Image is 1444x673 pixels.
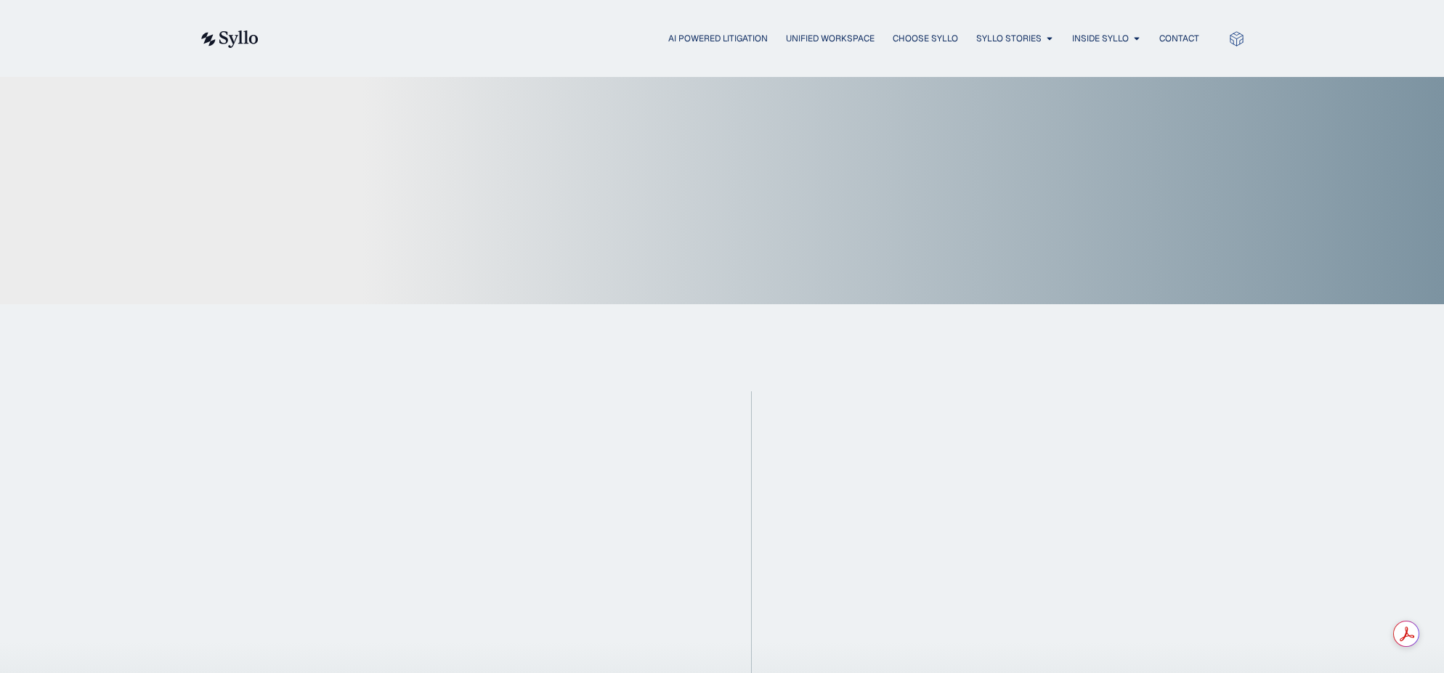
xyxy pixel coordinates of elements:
[1072,32,1129,45] a: Inside Syllo
[668,32,768,45] a: AI Powered Litigation
[199,30,259,48] img: syllo
[288,32,1199,46] nav: Menu
[893,32,958,45] a: Choose Syllo
[1159,32,1199,45] a: Contact
[786,32,875,45] a: Unified Workspace
[976,32,1042,45] a: Syllo Stories
[288,32,1199,46] div: Menu Toggle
